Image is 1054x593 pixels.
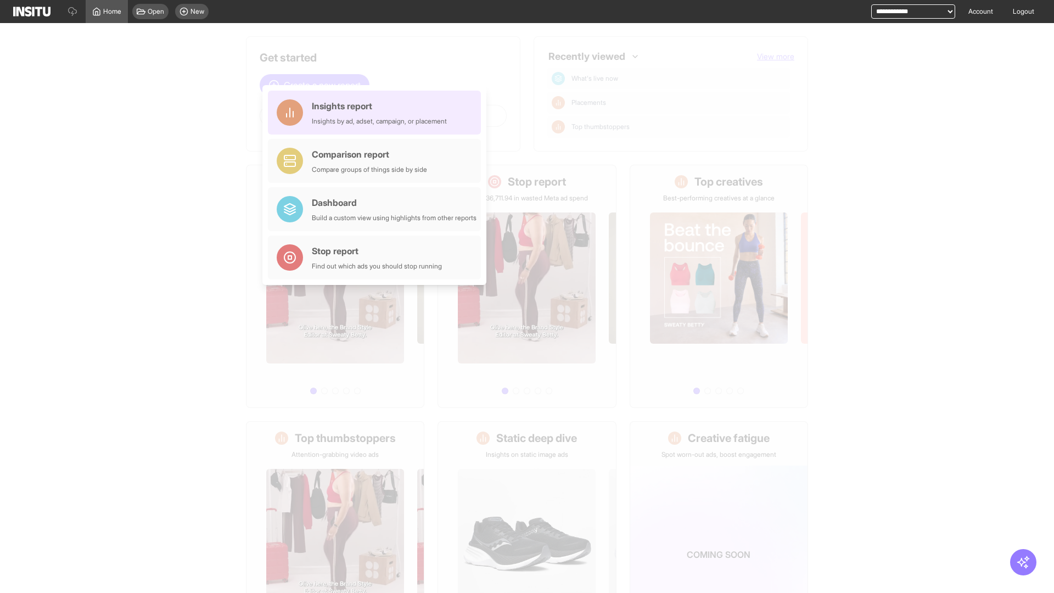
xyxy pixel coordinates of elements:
div: Dashboard [312,196,476,209]
span: New [190,7,204,16]
div: Build a custom view using highlights from other reports [312,214,476,222]
span: Open [148,7,164,16]
div: Compare groups of things side by side [312,165,427,174]
div: Stop report [312,244,442,258]
div: Find out which ads you should stop running [312,262,442,271]
div: Insights by ad, adset, campaign, or placement [312,117,447,126]
span: Home [103,7,121,16]
img: Logo [13,7,51,16]
div: Insights report [312,99,447,113]
div: Comparison report [312,148,427,161]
